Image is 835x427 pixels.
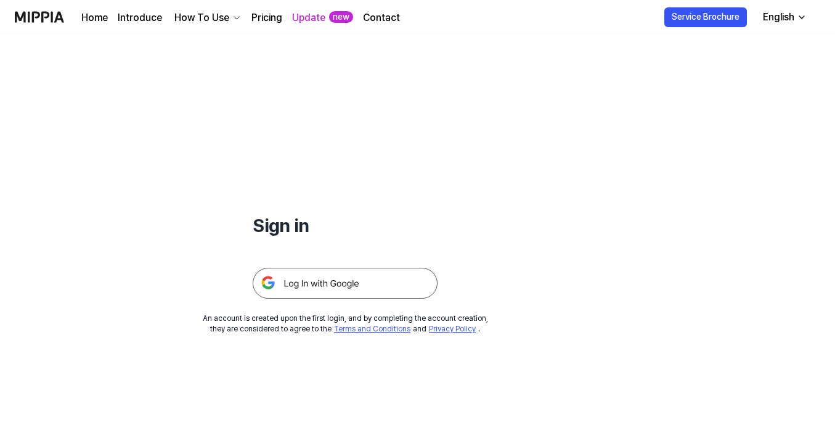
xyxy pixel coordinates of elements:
div: new [329,11,353,23]
a: Home [81,10,108,25]
a: Terms and Conditions [334,325,410,333]
a: Contact [363,10,400,25]
div: An account is created upon the first login, and by completing the account creation, they are cons... [203,313,488,334]
h1: Sign in [253,212,438,238]
div: English [760,10,797,25]
a: Privacy Policy [429,325,476,333]
a: Pricing [251,10,282,25]
a: Introduce [118,10,162,25]
div: How To Use [172,10,232,25]
button: How To Use [172,10,242,25]
button: Service Brochure [664,7,747,27]
button: English [753,5,814,30]
a: Update [292,10,325,25]
img: 구글 로그인 버튼 [253,268,438,299]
